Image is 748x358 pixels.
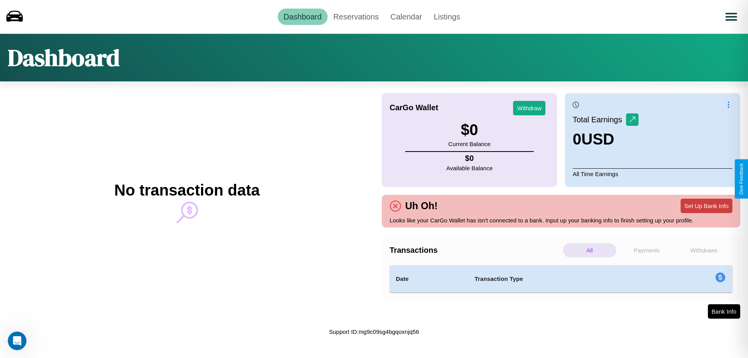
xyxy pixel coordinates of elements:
[114,182,259,199] h2: No transaction data
[390,246,561,255] h4: Transactions
[446,154,493,163] h4: $ 0
[328,9,385,25] a: Reservations
[385,9,428,25] a: Calendar
[708,304,740,319] button: Bank Info
[446,163,493,173] p: Available Balance
[681,199,732,213] button: Set Up Bank Info
[475,274,651,284] h4: Transaction Type
[428,9,466,25] a: Listings
[739,163,744,195] div: Give Feedback
[448,139,490,149] p: Current Balance
[390,215,732,226] p: Looks like your CarGo Wallet has isn't connected to a bank. Input up your banking info to finish ...
[8,42,120,74] h1: Dashboard
[513,101,545,115] button: Withdraw
[677,243,730,257] p: Withdraws
[573,131,639,148] h3: 0 USD
[396,274,462,284] h4: Date
[620,243,674,257] p: Payments
[563,243,616,257] p: All
[401,200,441,212] h4: Uh Oh!
[329,326,419,337] p: Support ID: mg9c09sg4bgqoxnjq56
[720,6,742,28] button: Open menu
[390,265,732,293] table: simple table
[448,121,490,139] h3: $ 0
[573,168,732,179] p: All Time Earnings
[8,332,26,350] iframe: Intercom live chat
[573,113,626,127] p: Total Earnings
[278,9,328,25] a: Dashboard
[390,103,438,112] h4: CarGo Wallet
